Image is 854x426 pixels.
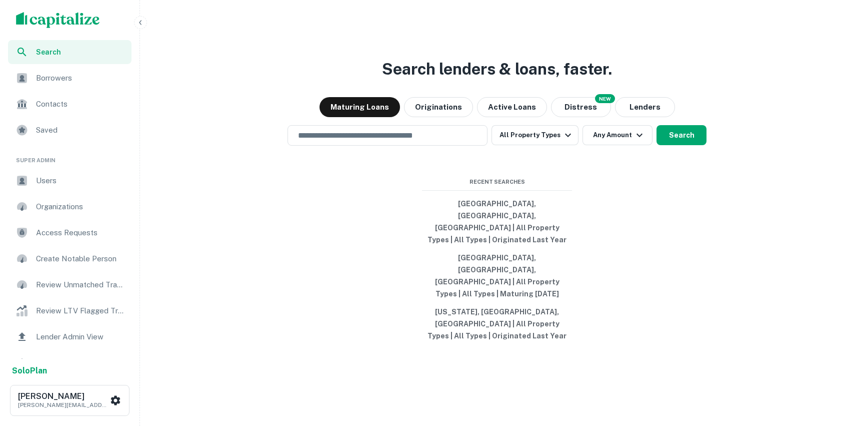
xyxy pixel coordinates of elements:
[422,303,572,345] button: [US_STATE], [GEOGRAPHIC_DATA], [GEOGRAPHIC_DATA] | All Property Types | All Types | Originated La...
[8,144,131,169] li: Super Admin
[582,125,652,145] button: Any Amount
[595,94,615,103] div: NEW
[36,201,125,213] span: Organizations
[422,195,572,249] button: [GEOGRAPHIC_DATA], [GEOGRAPHIC_DATA], [GEOGRAPHIC_DATA] | All Property Types | All Types | Origin...
[382,57,612,81] h3: Search lenders & loans, faster.
[8,66,131,90] a: Borrowers
[656,125,706,145] button: Search
[8,273,131,297] a: Review Unmatched Transactions
[36,279,125,291] span: Review Unmatched Transactions
[36,124,125,136] span: Saved
[8,40,131,64] a: Search
[422,178,572,186] span: Recent Searches
[36,47,125,58] span: Search
[18,400,108,409] p: [PERSON_NAME][EMAIL_ADDRESS][PERSON_NAME][DOMAIN_NAME]
[8,118,131,142] a: Saved
[36,357,125,369] span: Borrower Info Requests
[36,305,125,317] span: Review LTV Flagged Transactions
[12,366,47,375] strong: Solo Plan
[36,253,125,265] span: Create Notable Person
[422,249,572,303] button: [GEOGRAPHIC_DATA], [GEOGRAPHIC_DATA], [GEOGRAPHIC_DATA] | All Property Types | All Types | Maturi...
[8,92,131,116] a: Contacts
[8,351,131,375] a: Borrower Info Requests
[319,97,400,117] button: Maturing Loans
[12,365,47,377] a: SoloPlan
[551,97,611,117] button: Search distressed loans with lien and other non-mortgage details.
[8,325,131,349] a: Lender Admin View
[36,72,125,84] span: Borrowers
[8,221,131,245] a: Access Requests
[615,97,675,117] button: Lenders
[404,97,473,117] button: Originations
[36,331,125,343] span: Lender Admin View
[8,195,131,219] a: Organizations
[491,125,578,145] button: All Property Types
[36,227,125,239] span: Access Requests
[8,247,131,271] a: Create Notable Person
[36,98,125,110] span: Contacts
[18,392,108,400] h6: [PERSON_NAME]
[8,169,131,193] a: Users
[16,12,100,28] img: capitalize-logo.png
[477,97,547,117] button: Active Loans
[36,175,125,187] span: Users
[8,299,131,323] a: Review LTV Flagged Transactions
[804,314,854,362] iframe: Chat Widget
[10,385,129,416] button: [PERSON_NAME][PERSON_NAME][EMAIL_ADDRESS][PERSON_NAME][DOMAIN_NAME]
